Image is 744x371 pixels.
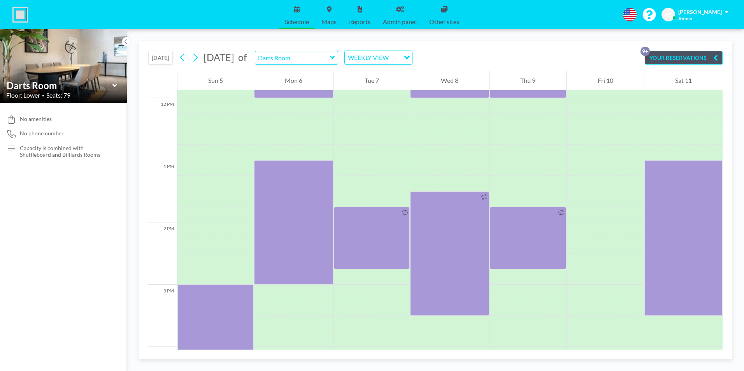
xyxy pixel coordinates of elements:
[334,71,410,90] div: Tue 7
[12,7,28,23] img: organization-logo
[678,9,722,15] span: [PERSON_NAME]
[204,51,234,63] span: [DATE]
[383,19,417,25] span: Admin panel
[567,71,644,90] div: Fri 10
[345,51,412,64] div: Search for option
[20,130,64,137] span: No phone number
[644,71,723,90] div: Sat 11
[349,19,370,25] span: Reports
[177,71,254,90] div: Sun 5
[46,91,70,99] span: Seats: 79
[20,115,52,122] span: No amenities
[6,91,40,99] span: Floor: Lower
[285,19,309,25] span: Schedule
[148,160,177,222] div: 1 PM
[490,71,566,90] div: Thu 9
[391,52,399,63] input: Search for option
[255,51,330,64] input: Darts Room
[148,51,173,65] button: [DATE]
[7,80,112,91] input: Darts Room
[665,11,672,18] span: AC
[148,285,177,347] div: 3 PM
[148,98,177,160] div: 12 PM
[645,51,723,65] button: YOUR RESERVATIONS9+
[678,16,692,21] span: Admin
[254,71,333,90] div: Mon 6
[238,51,247,63] span: of
[20,145,111,158] p: Capacity is combined with Shuffleboard and Billiards Rooms
[410,71,489,90] div: Wed 8
[321,19,337,25] span: Maps
[640,47,650,56] p: 9+
[429,19,459,25] span: Other sites
[42,93,44,98] span: •
[346,52,390,63] span: WEEKLY VIEW
[148,222,177,285] div: 2 PM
